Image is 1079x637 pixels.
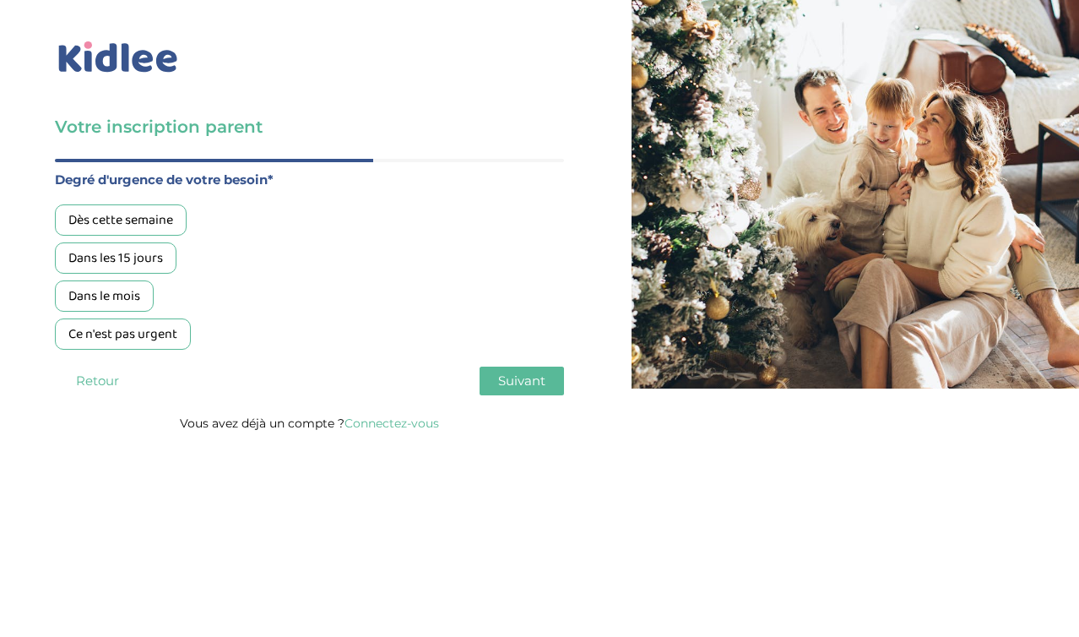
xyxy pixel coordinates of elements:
[55,367,139,395] button: Retour
[55,38,182,77] img: logo_kidlee_bleu
[55,412,564,434] p: Vous avez déjà un compte ?
[55,204,187,236] div: Dès cette semaine
[55,169,564,191] label: Degré d'urgence de votre besoin*
[55,115,564,139] h3: Votre inscription parent
[498,373,545,389] span: Suivant
[480,367,564,395] button: Suivant
[55,280,154,312] div: Dans le mois
[344,416,439,431] a: Connectez-vous
[55,318,191,350] div: Ce n'est pas urgent
[55,242,176,274] div: Dans les 15 jours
